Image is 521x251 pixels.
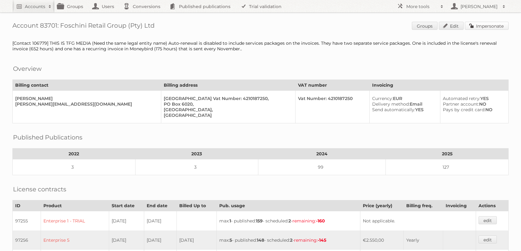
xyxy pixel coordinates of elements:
[372,101,435,107] div: Email
[465,22,509,30] a: Impersonate
[164,96,290,101] div: [GEOGRAPHIC_DATA] Vat Number: 4210187250,
[41,211,109,231] td: Enterprise 1 - TRIAL
[258,148,385,159] th: 2024
[161,80,295,91] th: Billing address
[360,211,476,231] td: Not applicable.
[216,211,360,231] td: max: - published: - scheduled: -
[443,200,476,211] th: Invoicing
[13,211,41,231] td: 97255
[25,3,45,10] h2: Accounts
[13,80,161,91] th: Billing contact
[164,101,290,107] div: PO Box 6020,
[109,200,144,211] th: Start date
[403,200,443,211] th: Billing freq.
[135,159,258,175] td: 3
[13,148,136,159] th: 2022
[177,200,217,211] th: Billed Up to
[360,200,403,211] th: Price (yearly)
[256,218,263,224] strong: 159
[12,40,509,52] div: [Contact 106779] THIS IS TFG MEDIA (Need the same legal entity name) Auto-renewal is disabled to ...
[177,230,217,250] td: [DATE]
[109,230,144,250] td: [DATE]
[135,148,258,159] th: 2023
[41,200,109,211] th: Product
[109,211,144,231] td: [DATE]
[372,96,435,101] div: EUR
[13,200,41,211] th: ID
[13,133,82,142] h2: Published Publications
[360,230,403,250] td: €2.550,00
[164,107,290,112] div: [GEOGRAPHIC_DATA],
[41,230,109,250] td: Enterprise 5
[13,64,42,73] h2: Overview
[479,216,497,224] a: edit
[13,230,41,250] td: 97256
[459,3,499,10] h2: [PERSON_NAME]
[15,101,156,107] div: [PERSON_NAME][EMAIL_ADDRESS][DOMAIN_NAME]
[294,237,326,243] span: remaining:
[386,159,509,175] td: 127
[12,22,509,31] h1: Account 83701: Foschini Retail Group (Pty) Ltd
[439,22,464,30] a: Edit
[386,148,509,159] th: 2025
[13,185,66,194] h2: License contracts
[144,200,177,211] th: End date
[476,200,509,211] th: Actions
[443,101,479,107] span: Partner account:
[216,200,360,211] th: Pub. usage
[144,230,177,250] td: [DATE]
[318,237,326,243] strong: -145
[216,230,360,250] td: max: - published: - scheduled: -
[229,218,231,224] strong: 1
[443,96,503,101] div: YES
[258,159,385,175] td: 99
[443,101,503,107] div: NO
[403,230,443,250] td: Yearly
[295,80,369,91] th: VAT number
[372,107,415,112] span: Send automatically:
[412,22,438,30] a: Groups
[369,80,508,91] th: Invoicing
[443,107,485,112] span: Pays by credit card:
[316,218,325,224] strong: -160
[372,96,393,101] span: Currency:
[144,211,177,231] td: [DATE]
[229,237,232,243] strong: 5
[295,91,369,123] td: Vat Number: 4210187250
[406,3,437,10] h2: More tools
[257,237,264,243] strong: 148
[13,159,136,175] td: 3
[372,107,435,112] div: YES
[292,218,325,224] span: remaining:
[443,107,503,112] div: NO
[290,237,292,243] strong: 2
[288,218,291,224] strong: 2
[164,112,290,118] div: [GEOGRAPHIC_DATA]
[372,101,410,107] span: Delivery method:
[443,96,480,101] span: Automated retry:
[479,235,497,244] a: edit
[15,96,156,101] div: [PERSON_NAME]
